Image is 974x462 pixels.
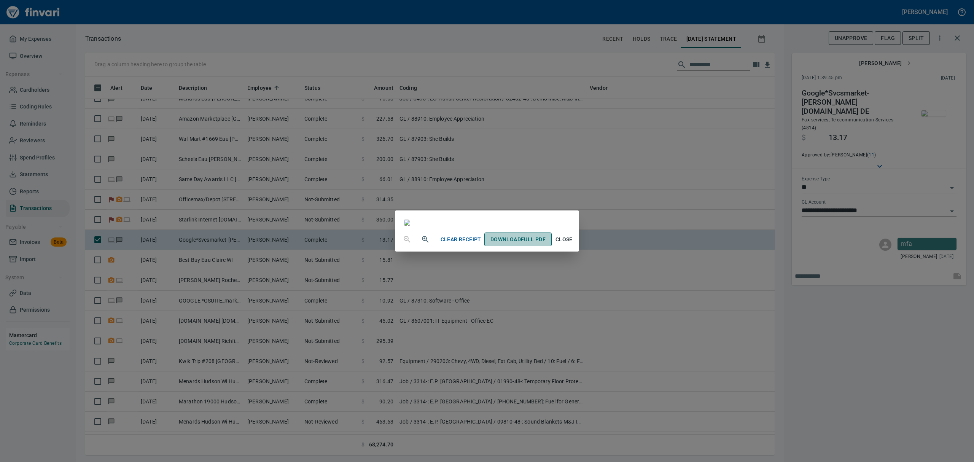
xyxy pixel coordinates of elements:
button: Close [552,233,576,247]
a: DownloadFull PDF [484,233,552,247]
button: Clear Receipt [438,233,484,247]
img: receipts%2Fmarketjohnson%2F2025-08-02%2FNx3zrSrKL7Rrjq9g1klGIw49J4f2__TgcnrRnmcRhgQlR5ICff_1.jpg [404,220,410,226]
span: Close [555,235,573,244]
span: Clear Receipt [441,235,481,244]
span: Download Full PDF [490,235,546,244]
